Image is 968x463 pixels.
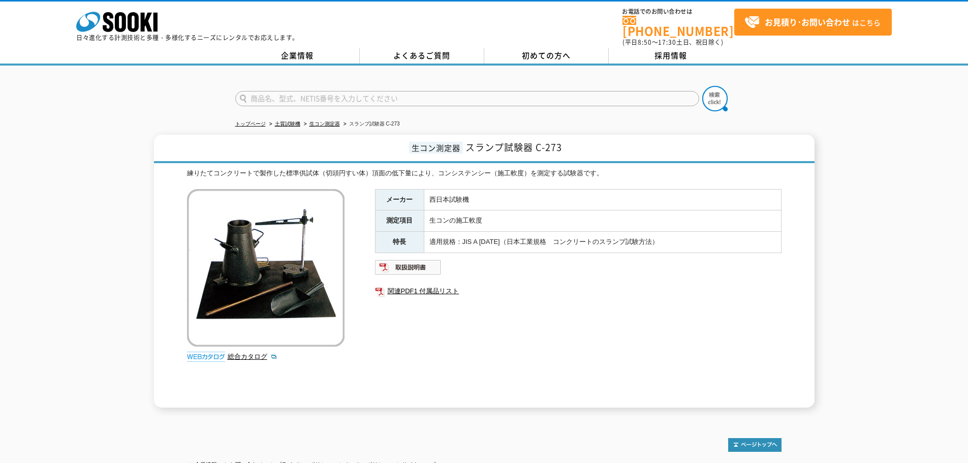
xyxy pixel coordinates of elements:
a: 採用情報 [609,48,733,64]
span: スランプ試験器 C-273 [465,140,562,154]
img: スランプ試験器 C-273 [187,189,345,347]
img: btn_search.png [702,86,728,111]
td: 適用規格：JIS A [DATE]（日本工業規格 コンクリートのスランプ試験方法） [424,232,781,253]
a: 生コン測定器 [309,121,340,127]
a: [PHONE_NUMBER] [622,16,734,37]
a: お見積り･お問い合わせはこちら [734,9,892,36]
th: 測定項目 [375,210,424,232]
img: 取扱説明書 [375,259,442,275]
img: トップページへ [728,438,782,452]
a: よくあるご質問 [360,48,484,64]
span: 8:50 [638,38,652,47]
td: 西日本試験機 [424,189,781,210]
a: 初めての方へ [484,48,609,64]
a: 取扱説明書 [375,266,442,273]
a: トップページ [235,121,266,127]
span: 生コン測定器 [409,142,463,153]
a: 総合カタログ [228,353,277,360]
a: 関連PDF1 付属品リスト [375,285,782,298]
th: メーカー [375,189,424,210]
strong: お見積り･お問い合わせ [765,16,850,28]
p: 日々進化する計測技術と多種・多様化するニーズにレンタルでお応えします。 [76,35,299,41]
input: 商品名、型式、NETIS番号を入力してください [235,91,699,106]
th: 特長 [375,232,424,253]
span: 初めての方へ [522,50,571,61]
li: スランプ試験器 C-273 [341,119,400,130]
a: 企業情報 [235,48,360,64]
span: お電話でのお問い合わせは [622,9,734,15]
div: 練りたてコンクリートで製作した標準供試体（切頭円すい体）頂面の低下量により、コンシステンシー（施工軟度）を測定する試験器です。 [187,168,782,179]
img: webカタログ [187,352,225,362]
span: はこちら [744,15,881,30]
span: 17:30 [658,38,676,47]
td: 生コンの施工軟度 [424,210,781,232]
a: 土質試験機 [275,121,300,127]
span: (平日 ～ 土日、祝日除く) [622,38,723,47]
